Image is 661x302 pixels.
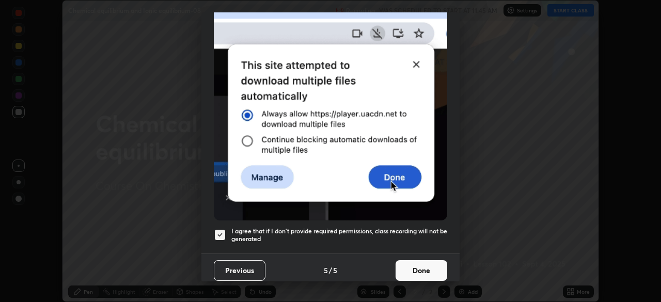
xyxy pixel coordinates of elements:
[231,227,447,243] h5: I agree that if I don't provide required permissions, class recording will not be generated
[333,265,337,276] h4: 5
[329,265,332,276] h4: /
[324,265,328,276] h4: 5
[396,260,447,281] button: Done
[214,260,265,281] button: Previous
